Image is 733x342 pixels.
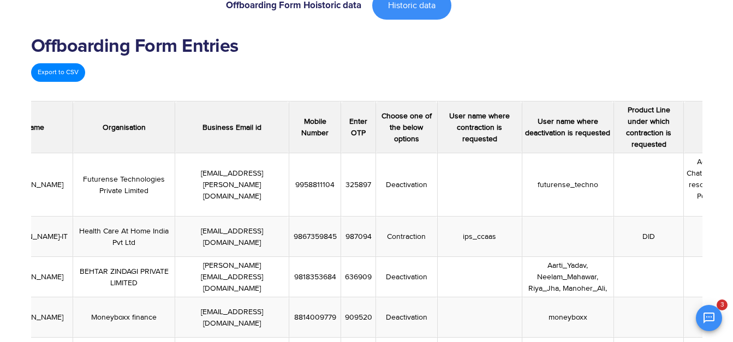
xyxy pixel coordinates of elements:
[717,299,728,310] span: 3
[73,257,175,297] td: BEHTAR ZINDAGI PRIVATE LIMITED
[376,297,438,338] td: Deactivation
[341,101,376,153] th: Enter OTP
[341,217,376,257] td: 987094
[289,257,341,297] td: 9818353684
[31,63,85,82] a: Export to CSV
[613,217,683,257] td: DID
[341,153,376,217] td: 325897
[175,257,289,297] td: [PERSON_NAME][EMAIL_ADDRESS][DOMAIN_NAME]
[175,153,289,217] td: [EMAIL_ADDRESS][PERSON_NAME][DOMAIN_NAME]
[376,101,438,153] th: Choose one of the below options
[522,257,613,297] td: Aarti_Yadav, Neelam_Mahawar, Riya_Jha, Manoher_Ali,
[37,1,361,10] h6: Offboarding Form Hoistoric data
[73,217,175,257] td: Health Care At Home India Pvt Ltd
[388,1,436,10] span: Historic data
[522,153,613,217] td: futurense_techno
[73,153,175,217] td: Futurense Technologies Private Limited
[289,101,341,153] th: Mobile Number
[437,217,522,257] td: ips_ccaas
[522,297,613,338] td: moneyboxx
[376,217,438,257] td: Contraction
[289,217,341,257] td: 9867359845
[613,101,683,153] th: Product Line under which contraction is requested
[522,101,613,153] th: User name where deactivation is requested
[31,36,702,58] h2: Offboarding Form Entries
[175,297,289,338] td: [EMAIL_ADDRESS][DOMAIN_NAME]
[175,101,289,153] th: Business Email id
[341,297,376,338] td: 909520
[175,217,289,257] td: [EMAIL_ADDRESS][DOMAIN_NAME]
[376,153,438,217] td: Deactivation
[73,101,175,153] th: Organisation
[437,101,522,153] th: User name where contraction is requested
[73,297,175,338] td: Moneyboxx finance
[341,257,376,297] td: 636909
[696,305,722,331] button: Open chat
[376,257,438,297] td: Deactivation
[289,297,341,338] td: 8814009779
[289,153,341,217] td: 9958811104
